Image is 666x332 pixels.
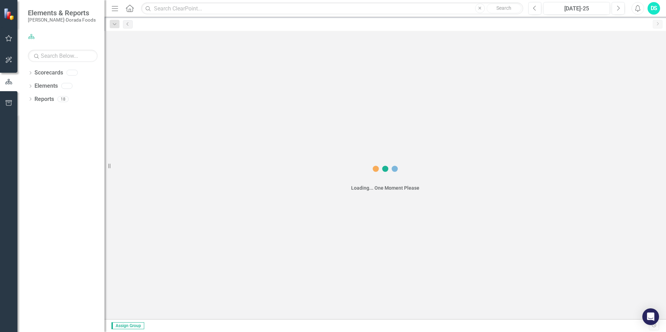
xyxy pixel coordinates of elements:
a: Reports [34,95,54,103]
div: 18 [57,96,69,102]
div: [DATE]-25 [546,5,607,13]
button: Search [487,3,521,13]
button: [DATE]-25 [543,2,610,15]
input: Search ClearPoint... [141,2,523,15]
span: Search [496,5,511,11]
small: [PERSON_NAME]-Dorada Foods [28,17,96,23]
a: Elements [34,82,58,90]
span: Assign Group [111,322,144,329]
div: Loading... One Moment Please [351,184,419,191]
span: Elements & Reports [28,9,96,17]
button: DS [648,2,660,15]
div: Open Intercom Messenger [642,308,659,325]
a: Scorecards [34,69,63,77]
input: Search Below... [28,50,98,62]
img: ClearPoint Strategy [3,8,16,20]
